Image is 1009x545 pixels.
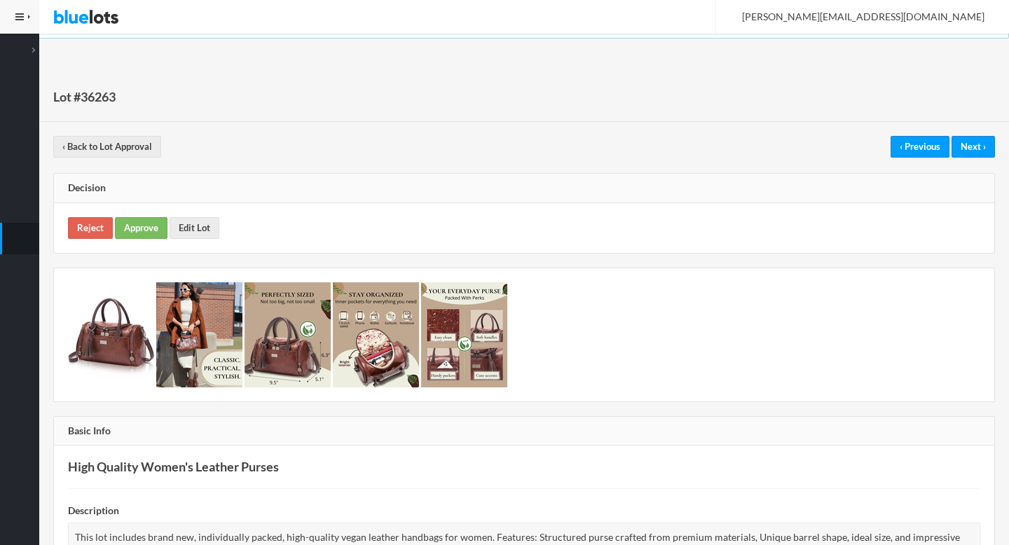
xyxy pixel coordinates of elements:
[727,11,984,22] span: [PERSON_NAME][EMAIL_ADDRESS][DOMAIN_NAME]
[54,417,994,446] div: Basic Info
[68,282,154,387] img: 75684fb1-bedf-4326-84cb-0c9b7ae8b9fa-1738987253.jpeg
[68,217,113,239] a: Reject
[68,460,980,474] h3: High Quality Women's Leather Purses
[156,282,242,387] img: 032d6529-e307-4050-bac3-92da4616023d-1738987255.jpg
[115,217,167,239] a: Approve
[53,86,116,107] h1: Lot #36263
[245,282,331,387] img: 6fa012fd-2736-4e25-bb38-a6a176aaf84b-1738987257.jpg
[333,282,419,387] img: cdf3c9ba-f080-470b-8635-54b07563a430-1738987258.jpg
[54,174,994,203] div: Decision
[68,503,119,519] label: Description
[891,136,949,158] a: ‹ Previous
[53,136,161,158] a: ‹ Back to Lot Approval
[952,136,995,158] a: Next ›
[421,282,507,387] img: 88131ccd-baa9-42d1-a3fb-b9eafdc5a67f-1738987259.jpg
[170,217,219,239] a: Edit Lot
